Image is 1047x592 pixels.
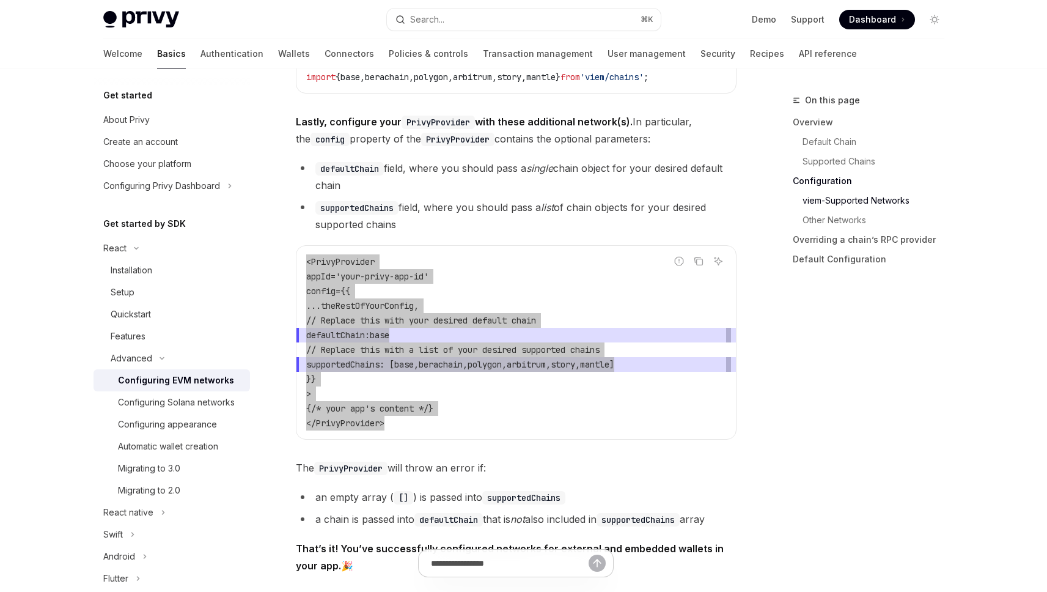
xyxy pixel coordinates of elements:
[306,388,311,399] span: >
[103,505,153,520] div: React native
[103,527,123,542] div: Swift
[791,13,825,26] a: Support
[118,417,217,432] div: Configuring appearance
[387,9,661,31] button: Search...⌘K
[575,359,580,370] span: ,
[556,72,560,83] span: }
[793,171,954,191] a: Configuration
[118,395,235,410] div: Configuring Solana networks
[103,179,220,193] div: Configuring Privy Dashboard
[793,132,954,152] a: Default Chain
[94,303,250,325] a: Quickstart
[370,330,389,341] span: base
[805,93,860,108] span: On this page
[526,72,556,83] span: mantle
[94,131,250,153] a: Create an account
[793,113,954,132] a: Overview
[793,230,954,250] a: Overriding a chain’s RPC provider
[118,461,180,476] div: Migrating to 3.0
[311,403,428,414] span: /* your app's content */
[315,201,399,215] code: supportedChains
[414,513,483,527] code: defaultChain
[94,524,250,546] button: Swift
[103,549,135,564] div: Android
[608,39,686,68] a: User management
[492,72,497,83] span: ,
[103,241,127,256] div: React
[409,72,414,83] span: ,
[849,13,896,26] span: Dashboard
[306,330,370,341] span: defaultChain:
[507,359,546,370] span: arbitrum
[94,281,250,303] a: Setup
[306,359,380,370] span: supportedChains
[453,72,492,83] span: arbitrum
[710,253,726,269] button: Ask AI
[314,462,388,475] code: PrivyProvider
[103,88,152,103] h5: Get started
[414,72,448,83] span: polygon
[340,286,345,297] span: {
[118,439,218,454] div: Automatic wallet creation
[94,369,250,391] a: Configuring EVM networks
[482,491,565,505] code: supportedChains
[296,116,633,128] strong: Lastly, configure your with these additional network(s).
[497,72,521,83] span: story
[551,359,575,370] span: story
[448,72,453,83] span: ,
[325,39,374,68] a: Connectors
[589,555,606,572] button: Send message
[414,300,419,311] span: ,
[336,271,428,282] span: 'your-privy-app-id'
[336,286,340,297] span: =
[311,374,316,385] span: }
[793,191,954,210] a: viem-Supported Networks
[580,359,609,370] span: mantle
[306,286,336,297] span: config
[94,457,250,479] a: Migrating to 3.0
[793,210,954,230] a: Other Networks
[306,374,311,385] span: }
[118,373,234,388] div: Configuring EVM networks
[111,307,151,322] div: Quickstart
[580,72,644,83] span: 'viem/chains'
[94,325,250,347] a: Features
[296,160,737,194] li: field, where you should pass a chain object for your desired default chain
[296,113,737,147] span: In particular, the property of the contains the optional parameters:
[394,491,413,505] code: []
[103,39,142,68] a: Welcome
[94,237,250,259] button: React
[94,391,250,413] a: Configuring Solana networks
[94,413,250,435] a: Configuring appearance
[644,72,648,83] span: ;
[316,418,380,429] span: PrivyProvider
[380,418,384,429] span: >
[94,175,250,197] button: Configuring Privy Dashboard
[103,113,150,127] div: About Privy
[118,483,180,498] div: Migrating to 2.0
[526,162,553,174] em: single
[609,359,614,370] span: ]
[296,489,737,506] li: an empty array ( ) is passed into
[428,403,433,414] span: }
[278,39,310,68] a: Wallets
[111,263,152,278] div: Installation
[468,359,502,370] span: polygon
[111,351,152,366] div: Advanced
[510,513,525,525] em: not
[793,250,954,269] a: Default Configuration
[306,418,316,429] span: </
[306,344,600,355] span: // Replace this with a list of your desired supported chains
[94,259,250,281] a: Installation
[414,359,419,370] span: ,
[103,216,186,231] h5: Get started by SDK
[560,72,580,83] span: from
[541,201,554,213] em: list
[394,359,414,370] span: base
[94,501,250,524] button: React native
[410,12,444,27] div: Search...
[641,15,653,24] span: ⌘ K
[103,11,179,28] img: light logo
[103,157,191,171] div: Choose your platform
[296,199,737,233] li: field, where you should pass a of chain objects for your desired supported chains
